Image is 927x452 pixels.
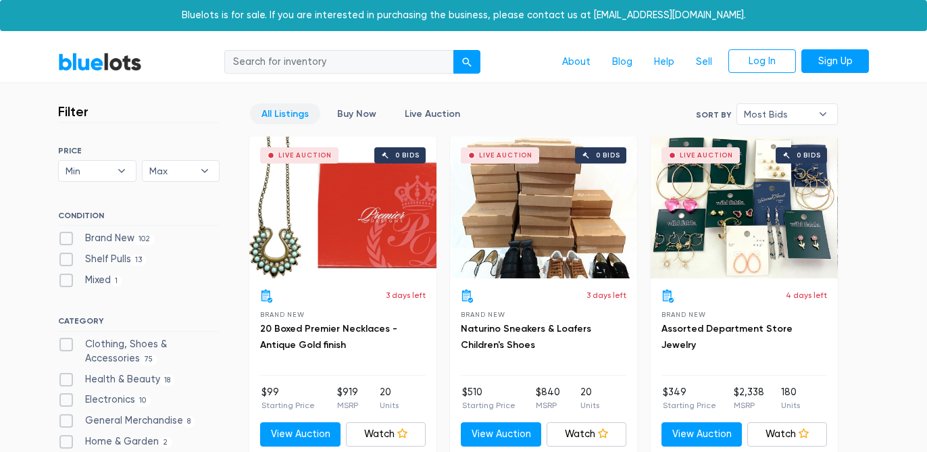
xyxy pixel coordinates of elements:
label: Home & Garden [58,434,172,449]
a: Watch [547,422,627,447]
label: Brand New [58,231,155,246]
span: Max [149,161,194,181]
a: Live Auction [393,103,472,124]
b: ▾ [191,161,219,181]
span: 18 [160,375,175,386]
div: 0 bids [797,152,821,159]
p: 3 days left [386,289,426,301]
b: ▾ [107,161,136,181]
a: View Auction [461,422,541,447]
li: $919 [337,385,358,412]
a: Naturino Sneakers & Loafers Children's Shoes [461,323,591,351]
span: 2 [159,437,172,448]
li: $2,338 [734,385,764,412]
p: Starting Price [462,399,516,411]
a: Help [643,49,685,75]
a: Log In [728,49,796,74]
a: BlueLots [58,52,142,72]
span: 13 [131,255,147,266]
a: Blog [601,49,643,75]
p: Starting Price [663,399,716,411]
span: 8 [183,416,195,427]
span: 10 [135,396,151,407]
p: MSRP [337,399,358,411]
a: Watch [346,422,426,447]
span: 1 [111,276,122,286]
div: Live Auction [680,152,733,159]
p: Units [580,399,599,411]
p: 4 days left [786,289,827,301]
span: Brand New [260,311,304,318]
p: MSRP [536,399,560,411]
label: Clothing, Shoes & Accessories [58,337,220,366]
li: $840 [536,385,560,412]
label: Health & Beauty [58,372,175,387]
label: Shelf Pulls [58,252,147,267]
input: Search for inventory [224,50,454,74]
span: 102 [134,234,155,245]
div: 0 bids [596,152,620,159]
a: Live Auction 0 bids [249,136,436,278]
div: Live Auction [479,152,532,159]
li: 20 [580,385,599,412]
span: Min [66,161,110,181]
li: $349 [663,385,716,412]
a: 20 Boxed Premier Necklaces - Antique Gold finish [260,323,397,351]
a: Sell [685,49,723,75]
a: Live Auction 0 bids [450,136,637,278]
p: MSRP [734,399,764,411]
div: 0 bids [395,152,420,159]
li: $510 [462,385,516,412]
li: 20 [380,385,399,412]
a: View Auction [661,422,742,447]
label: Electronics [58,393,151,407]
a: About [551,49,601,75]
li: $99 [261,385,315,412]
p: Starting Price [261,399,315,411]
span: Brand New [661,311,705,318]
label: Mixed [58,273,122,288]
a: Buy Now [326,103,388,124]
p: 3 days left [586,289,626,301]
h6: CONDITION [58,211,220,226]
li: 180 [781,385,800,412]
a: All Listings [250,103,320,124]
a: Assorted Department Store Jewelry [661,323,793,351]
h6: CATEGORY [58,316,220,331]
h3: Filter [58,103,89,120]
a: Sign Up [801,49,869,74]
span: 75 [140,355,157,366]
p: Units [380,399,399,411]
a: View Auction [260,422,341,447]
p: Units [781,399,800,411]
label: General Merchandise [58,413,195,428]
a: Watch [747,422,828,447]
b: ▾ [809,104,837,124]
a: Live Auction 0 bids [651,136,838,278]
label: Sort By [696,109,731,121]
div: Live Auction [278,152,332,159]
h6: PRICE [58,146,220,155]
span: Brand New [461,311,505,318]
span: Most Bids [744,104,811,124]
